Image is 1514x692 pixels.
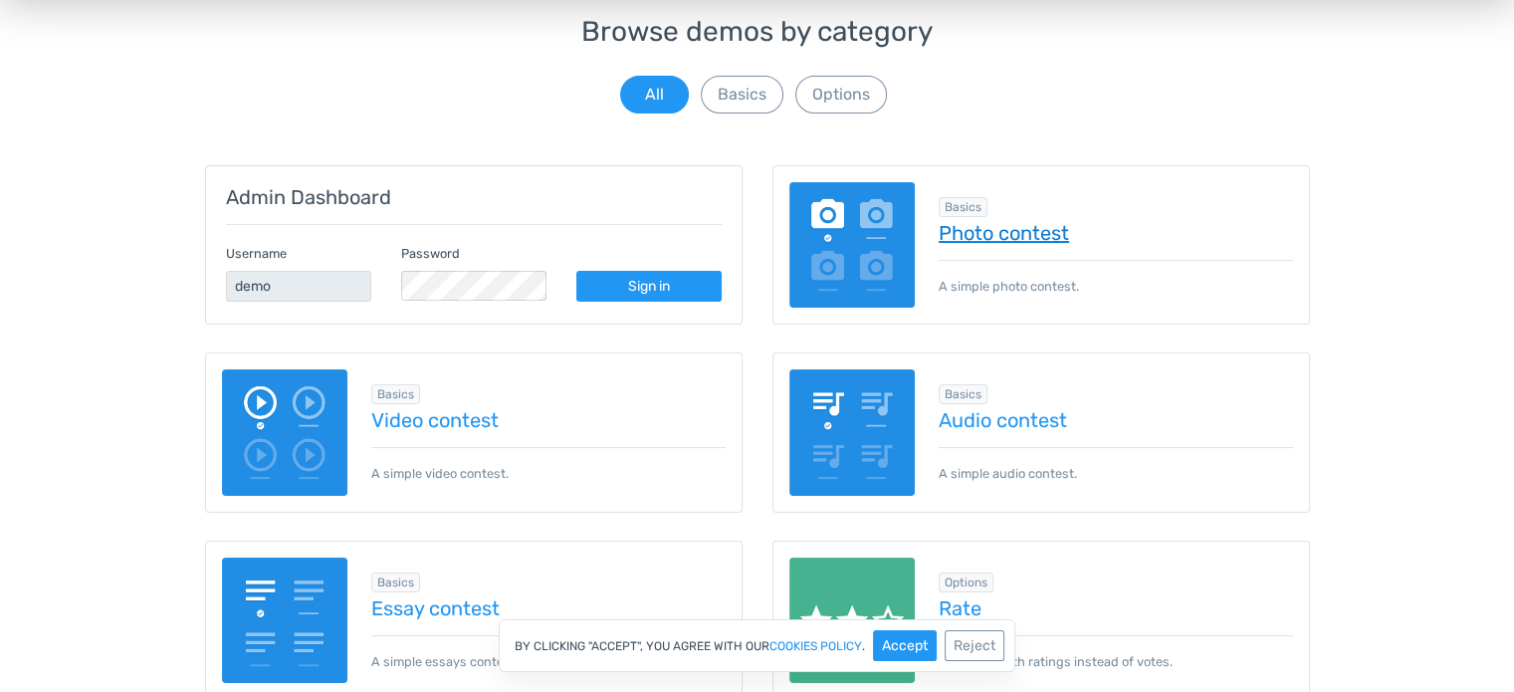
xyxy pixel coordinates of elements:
button: Accept [873,630,937,661]
button: Options [795,76,887,114]
img: audio-poll.png [789,369,916,496]
p: A simple photo contest. [939,260,1293,296]
img: essay-contest.png [222,558,348,684]
p: A simple audio contest. [939,447,1293,483]
h3: Browse demos by category [205,17,1310,48]
span: Browse all in Options [939,573,993,592]
h5: Admin Dashboard [226,186,722,208]
span: Browse all in Basics [371,384,420,404]
span: Browse all in Basics [371,573,420,592]
a: Rate [939,597,1293,619]
span: Browse all in Basics [939,384,987,404]
a: Photo contest [939,222,1293,244]
a: Video contest [371,409,726,431]
button: Reject [945,630,1004,661]
label: Password [401,244,460,263]
img: image-poll.png [789,182,916,309]
a: Essay contest [371,597,726,619]
a: cookies policy [769,640,862,652]
button: Basics [701,76,783,114]
a: Audio contest [939,409,1293,431]
label: Username [226,244,287,263]
p: A simple video contest. [371,447,726,483]
a: Sign in [576,271,722,302]
img: video-poll.png [222,369,348,496]
span: Browse all in Basics [939,197,987,217]
div: By clicking "Accept", you agree with our . [499,619,1015,672]
button: All [620,76,689,114]
img: rate.png [789,558,916,684]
